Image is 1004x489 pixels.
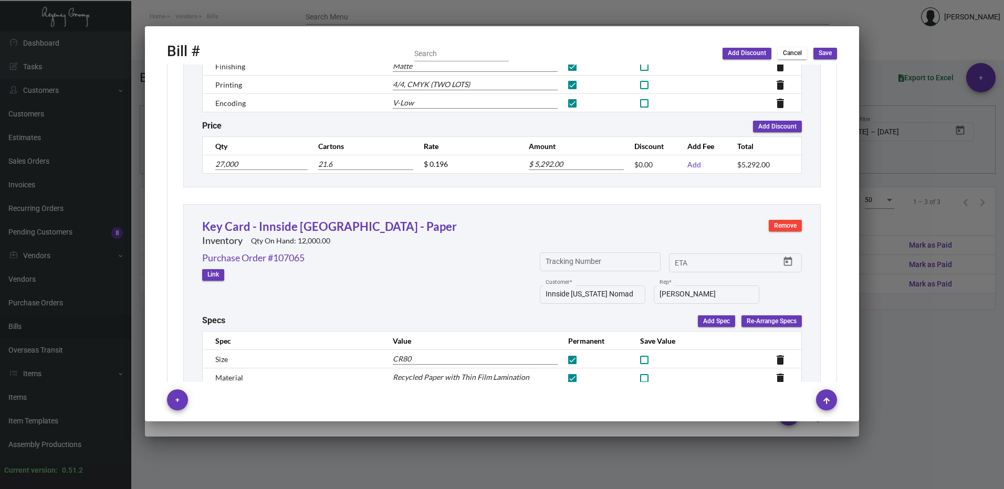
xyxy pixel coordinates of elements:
div: 0.51.2 [62,465,83,476]
span: Add Spec [703,317,730,326]
th: Total [727,137,801,155]
h2: Bill # [167,42,200,60]
mat-icon: delete [774,354,787,366]
span: Material [215,373,243,382]
h2: Qty On Hand: 12,000.00 [251,237,330,246]
th: Add Fee [677,137,727,155]
span: Save [819,49,832,58]
span: Encoding [215,99,246,108]
input: Start date [675,259,707,268]
span: Link [207,270,219,279]
button: Add Spec [698,315,735,327]
th: Cartons [308,137,413,155]
button: Add Discount [753,121,802,132]
th: Save Value [630,332,731,350]
mat-icon: delete [774,372,787,385]
th: Amount [518,137,624,155]
span: Printing [215,80,242,89]
th: Qty [203,137,308,155]
button: Re-Arrange Specs [741,315,802,327]
span: Finishing [215,62,245,71]
button: Add Discount [723,48,771,59]
button: Open calendar [780,253,797,270]
button: Link [202,269,224,281]
input: End date [716,259,767,268]
span: Size [215,355,228,364]
span: + [175,389,180,410]
a: Add [687,160,701,169]
span: Add Discount [758,122,797,131]
a: Purchase Order #107065 [202,251,305,265]
span: $5,292.00 [737,160,770,169]
h2: Inventory [202,235,243,247]
mat-icon: delete [774,79,787,91]
mat-icon: delete [774,60,787,73]
th: Rate [413,137,519,155]
button: Save [813,48,837,59]
button: Cancel [778,48,807,59]
h2: Specs [202,315,225,327]
span: Cancel [783,49,802,58]
th: Value [382,332,558,350]
mat-icon: delete [774,97,787,110]
div: Current version: [4,465,58,476]
th: Permanent [558,332,630,350]
span: Remove [774,221,797,230]
span: Re-Arrange Specs [747,317,797,326]
h2: Price [202,121,222,132]
span: $0.00 [634,160,653,169]
th: Spec [203,332,382,350]
a: Key Card - Innside [GEOGRAPHIC_DATA] - Paper [202,219,457,233]
th: Discount [624,137,677,155]
button: + [167,389,188,410]
span: Add Discount [728,49,766,58]
button: Remove [769,220,802,231]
